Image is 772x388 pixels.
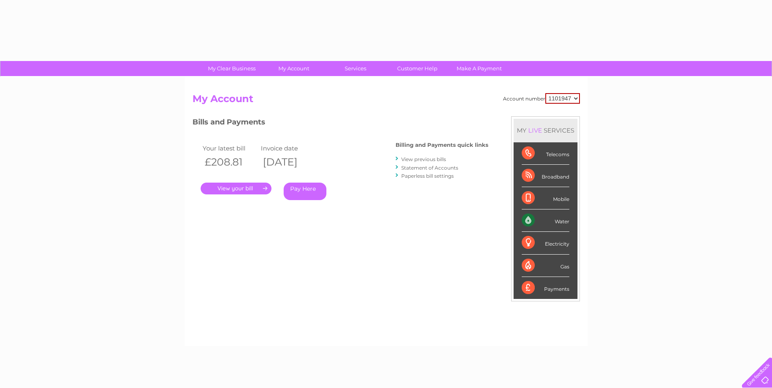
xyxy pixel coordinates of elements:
h3: Bills and Payments [192,116,488,131]
div: Mobile [522,187,569,209]
div: Gas [522,255,569,277]
a: My Clear Business [198,61,265,76]
a: Paperless bill settings [401,173,454,179]
a: Statement of Accounts [401,165,458,171]
a: Pay Here [284,183,326,200]
a: My Account [260,61,327,76]
div: LIVE [527,126,544,134]
a: Customer Help [384,61,451,76]
div: Telecoms [522,142,569,165]
a: Make A Payment [446,61,513,76]
div: Electricity [522,232,569,254]
a: Services [322,61,389,76]
div: Water [522,209,569,232]
div: Account number [503,93,580,104]
a: . [201,183,271,194]
h4: Billing and Payments quick links [396,142,488,148]
h2: My Account [192,93,580,109]
div: Broadband [522,165,569,187]
th: £208.81 [201,154,259,170]
div: MY SERVICES [514,119,577,142]
div: Payments [522,277,569,299]
a: View previous bills [401,156,446,162]
th: [DATE] [259,154,317,170]
td: Your latest bill [201,143,259,154]
td: Invoice date [259,143,317,154]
